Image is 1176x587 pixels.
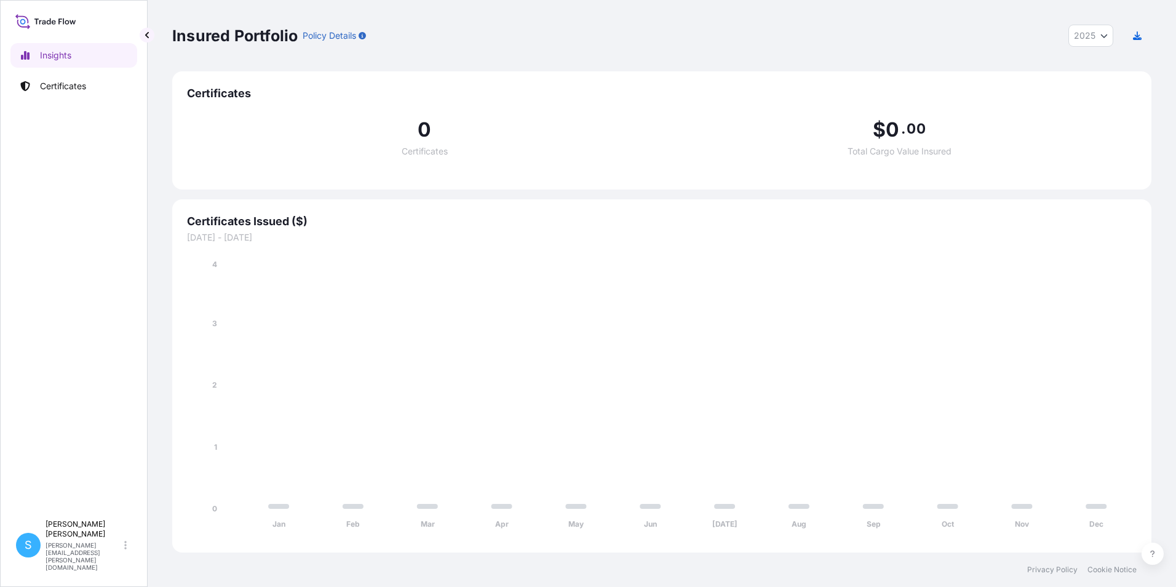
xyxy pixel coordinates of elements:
[187,231,1137,244] span: [DATE] - [DATE]
[46,519,122,539] p: [PERSON_NAME] [PERSON_NAME]
[848,147,952,156] span: Total Cargo Value Insured
[1015,519,1030,529] tspan: Nov
[10,43,137,68] a: Insights
[187,214,1137,229] span: Certificates Issued ($)
[867,519,881,529] tspan: Sep
[886,120,899,140] span: 0
[212,260,217,269] tspan: 4
[212,319,217,328] tspan: 3
[495,519,509,529] tspan: Apr
[1027,565,1078,575] a: Privacy Policy
[346,519,360,529] tspan: Feb
[901,124,905,134] span: .
[303,30,356,42] p: Policy Details
[402,147,448,156] span: Certificates
[568,519,584,529] tspan: May
[272,519,285,529] tspan: Jan
[1087,565,1137,575] a: Cookie Notice
[40,49,71,62] p: Insights
[212,380,217,389] tspan: 2
[792,519,806,529] tspan: Aug
[644,519,657,529] tspan: Jun
[187,86,1137,101] span: Certificates
[172,26,298,46] p: Insured Portfolio
[421,519,435,529] tspan: Mar
[942,519,955,529] tspan: Oct
[418,120,431,140] span: 0
[1068,25,1113,47] button: Year Selector
[712,519,737,529] tspan: [DATE]
[40,80,86,92] p: Certificates
[214,442,217,452] tspan: 1
[1089,519,1103,529] tspan: Dec
[10,74,137,98] a: Certificates
[907,124,925,134] span: 00
[212,504,217,513] tspan: 0
[1074,30,1095,42] span: 2025
[873,120,886,140] span: $
[46,541,122,571] p: [PERSON_NAME][EMAIL_ADDRESS][PERSON_NAME][DOMAIN_NAME]
[25,539,32,551] span: S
